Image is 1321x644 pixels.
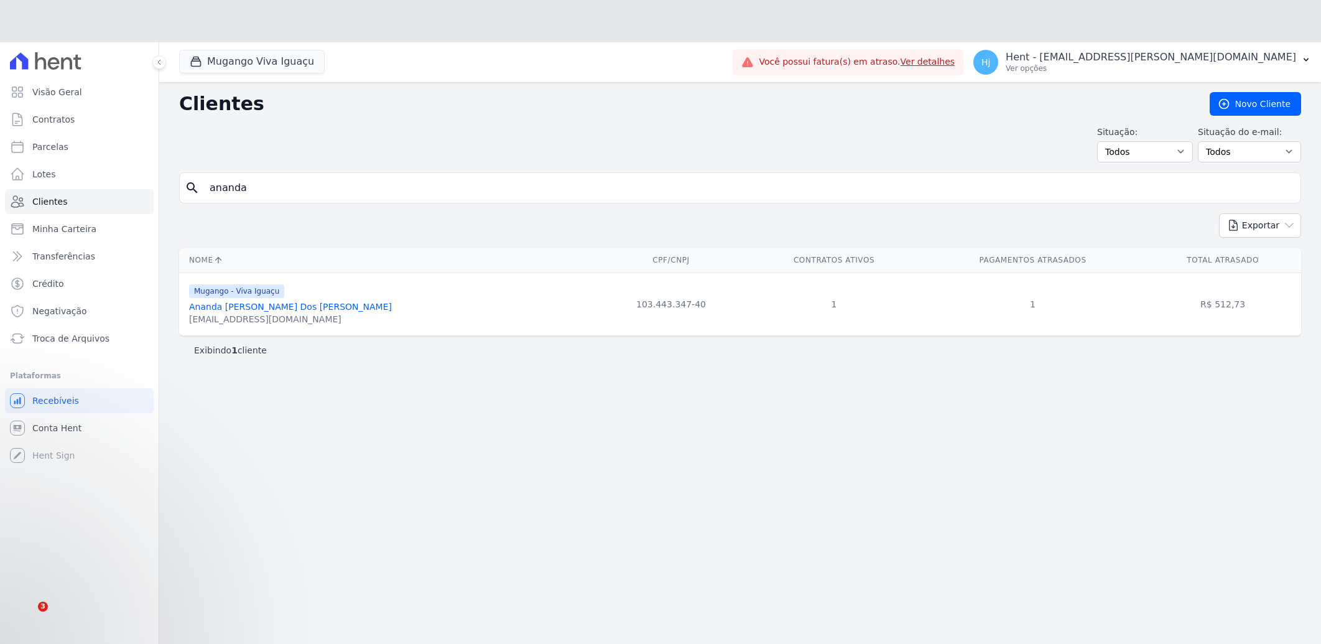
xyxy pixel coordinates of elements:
[12,602,42,632] iframe: Intercom live chat
[1097,126,1193,139] label: Situação:
[32,278,64,290] span: Crédito
[202,175,1296,200] input: Buscar por nome, CPF ou e-mail
[921,273,1145,336] td: 1
[747,273,921,336] td: 1
[5,107,154,132] a: Contratos
[5,217,154,241] a: Minha Carteira
[32,250,95,263] span: Transferências
[189,302,392,312] a: Ananda [PERSON_NAME] Dos [PERSON_NAME]
[5,80,154,105] a: Visão Geral
[32,195,67,208] span: Clientes
[981,58,990,67] span: Hj
[231,345,238,355] b: 1
[32,223,96,235] span: Minha Carteira
[5,326,154,351] a: Troca de Arquivos
[179,93,1190,115] h2: Clientes
[5,162,154,187] a: Lotes
[1210,92,1301,116] a: Novo Cliente
[32,141,68,153] span: Parcelas
[1144,248,1301,273] th: Total Atrasado
[189,284,284,298] span: Mugango - Viva Iguaçu
[38,602,48,612] span: 3
[1006,63,1296,73] p: Ver opções
[32,86,82,98] span: Visão Geral
[1144,273,1301,336] td: R$ 512,73
[921,248,1145,273] th: Pagamentos Atrasados
[901,57,955,67] a: Ver detalhes
[747,248,921,273] th: Contratos Ativos
[32,394,79,407] span: Recebíveis
[189,313,392,325] div: [EMAIL_ADDRESS][DOMAIN_NAME]
[194,344,267,357] p: Exibindo cliente
[32,422,81,434] span: Conta Hent
[179,248,595,273] th: Nome
[759,55,955,68] span: Você possui fatura(s) em atraso.
[5,416,154,441] a: Conta Hent
[1219,213,1301,238] button: Exportar
[179,50,325,73] button: Mugango Viva Iguaçu
[1006,51,1296,63] p: Hent - [EMAIL_ADDRESS][PERSON_NAME][DOMAIN_NAME]
[5,189,154,214] a: Clientes
[5,271,154,296] a: Crédito
[32,332,109,345] span: Troca de Arquivos
[32,305,87,317] span: Negativação
[5,388,154,413] a: Recebíveis
[5,134,154,159] a: Parcelas
[10,368,149,383] div: Plataformas
[595,248,747,273] th: CPF/CNPJ
[32,168,56,180] span: Lotes
[32,113,75,126] span: Contratos
[963,45,1321,80] button: Hj Hent - [EMAIL_ADDRESS][PERSON_NAME][DOMAIN_NAME] Ver opções
[595,273,747,336] td: 103.443.347-40
[185,180,200,195] i: search
[5,299,154,324] a: Negativação
[1198,126,1301,139] label: Situação do e-mail:
[5,244,154,269] a: Transferências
